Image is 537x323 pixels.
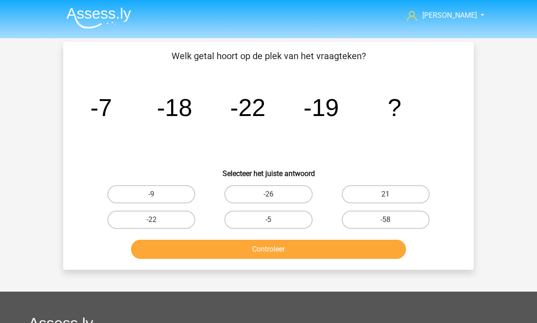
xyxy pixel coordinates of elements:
label: -26 [224,185,312,203]
tspan: -18 [157,94,193,121]
button: Controleer [131,240,406,259]
label: 21 [342,185,430,203]
p: Welk getal hoort op de plek van het vraagteken? [78,49,459,63]
h6: Selecteer het juiste antwoord [78,162,459,178]
img: Assessly [66,7,131,29]
tspan: -22 [230,94,266,121]
label: -58 [342,211,430,229]
tspan: -19 [304,94,339,121]
label: -9 [107,185,195,203]
a: [PERSON_NAME] [403,10,478,21]
label: -5 [224,211,312,229]
label: -22 [107,211,195,229]
tspan: -7 [90,94,112,121]
tspan: ? [388,94,401,121]
span: [PERSON_NAME] [422,11,477,20]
